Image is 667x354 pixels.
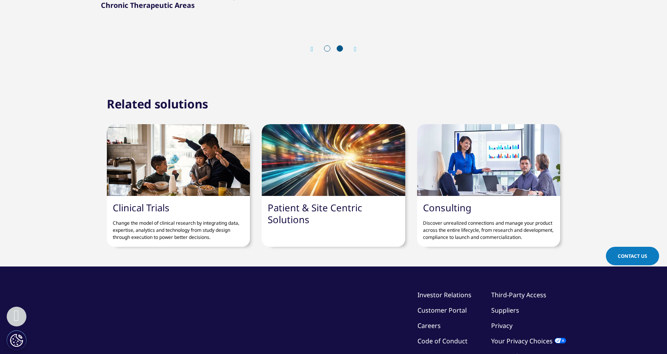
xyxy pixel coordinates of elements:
a: Consulting [423,201,471,214]
span: Contact Us [618,253,647,259]
a: Careers [417,321,441,330]
a: Your Privacy Choices [491,337,566,345]
a: Privacy [491,321,512,330]
a: Clinical Trials [113,201,170,214]
a: Suppliers [491,306,519,315]
div: Previous slide [311,45,321,53]
a: Investor Relations [417,291,471,299]
h2: Related solutions [107,96,208,112]
a: Patient & Site Centric Solutions [268,201,362,226]
p: Change the model of clinical research by integrating data, expertise, analytics and technology fr... [113,214,244,241]
p: Discover unrealized connections and manage your product across the entire lifecycle, from researc... [423,214,554,241]
button: Cookies Settings [7,330,26,350]
a: Third-Party Access [491,291,546,299]
div: Next slide [346,45,356,53]
a: Code of Conduct [417,337,468,345]
a: Contact Us [606,247,659,265]
a: Customer Portal [417,306,467,315]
